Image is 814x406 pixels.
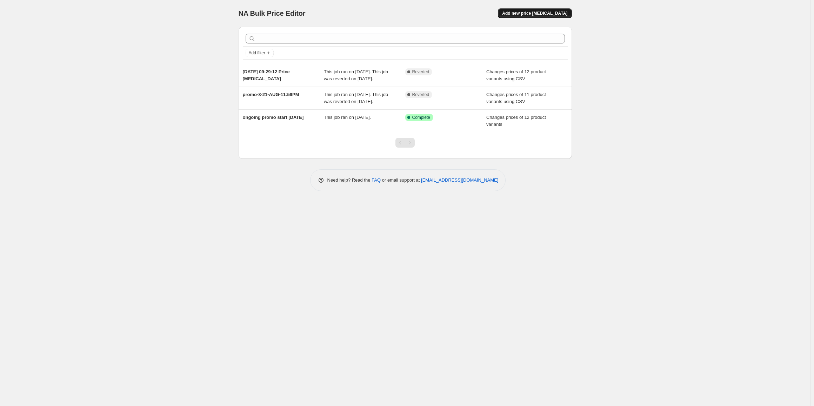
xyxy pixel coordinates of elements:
button: Add new price [MEDICAL_DATA] [498,8,572,18]
span: or email support at [381,177,421,183]
span: promo-8-21-AUG-11:59PM [243,92,299,97]
span: NA Bulk Price Editor [239,9,306,17]
span: Complete [412,115,430,120]
span: Changes prices of 11 product variants using CSV [486,92,546,104]
span: Changes prices of 12 product variants [486,115,546,127]
span: Changes prices of 12 product variants using CSV [486,69,546,81]
span: This job ran on [DATE]. This job was reverted on [DATE]. [324,92,388,104]
span: Need help? Read the [327,177,372,183]
span: This job ran on [DATE]. This job was reverted on [DATE]. [324,69,388,81]
span: Reverted [412,92,429,97]
span: This job ran on [DATE]. [324,115,371,120]
span: Add filter [249,50,265,56]
span: Reverted [412,69,429,75]
button: Add filter [246,49,274,57]
span: [DATE] 09:29:12 Price [MEDICAL_DATA] [243,69,290,81]
span: Add new price [MEDICAL_DATA] [502,11,567,16]
nav: Pagination [395,138,415,148]
span: ongoing promo start [DATE] [243,115,304,120]
a: FAQ [372,177,381,183]
a: [EMAIL_ADDRESS][DOMAIN_NAME] [421,177,498,183]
